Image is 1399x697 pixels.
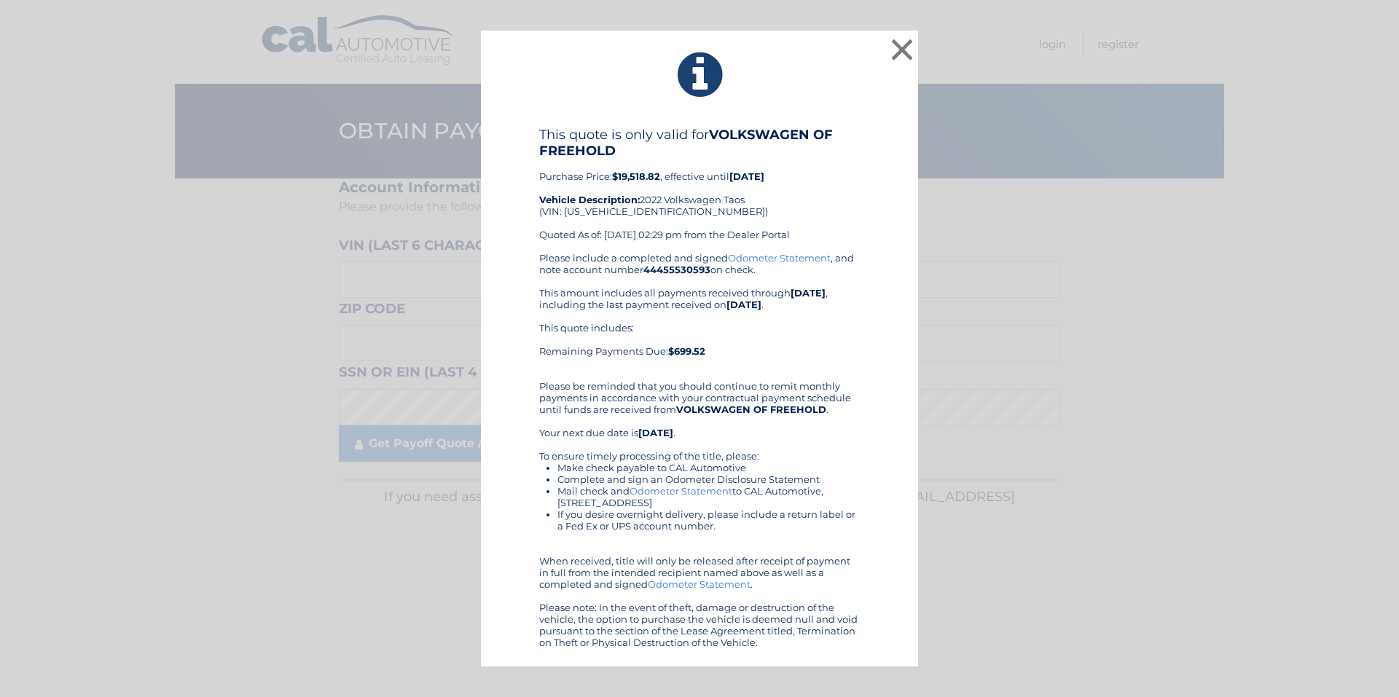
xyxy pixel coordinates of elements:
[557,462,860,473] li: Make check payable to CAL Automotive
[729,170,764,182] b: [DATE]
[676,403,826,415] b: VOLKSWAGEN OF FREEHOLD
[638,427,673,438] b: [DATE]
[539,194,640,205] strong: Vehicle Description:
[791,287,826,299] b: [DATE]
[668,345,705,357] b: $699.52
[728,252,831,264] a: Odometer Statement
[557,508,860,532] li: If you desire overnight delivery, please include a return label or a Fed Ex or UPS account number.
[648,578,751,590] a: Odometer Statement
[612,170,660,182] b: $19,518.82
[643,264,710,275] b: 44455530593
[539,127,860,252] div: Purchase Price: , effective until 2022 Volkswagen Taos (VIN: [US_VEHICLE_IDENTIFICATION_NUMBER]) ...
[539,322,860,369] div: This quote includes: Remaining Payments Due:
[630,485,732,497] a: Odometer Statement
[726,299,761,310] b: [DATE]
[539,127,860,159] h4: This quote is only valid for
[557,485,860,508] li: Mail check and to CAL Automotive, [STREET_ADDRESS]
[887,35,917,64] button: ×
[539,252,860,648] div: Please include a completed and signed , and note account number on check. This amount includes al...
[557,473,860,485] li: Complete and sign an Odometer Disclosure Statement
[539,127,833,159] b: VOLKSWAGEN OF FREEHOLD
